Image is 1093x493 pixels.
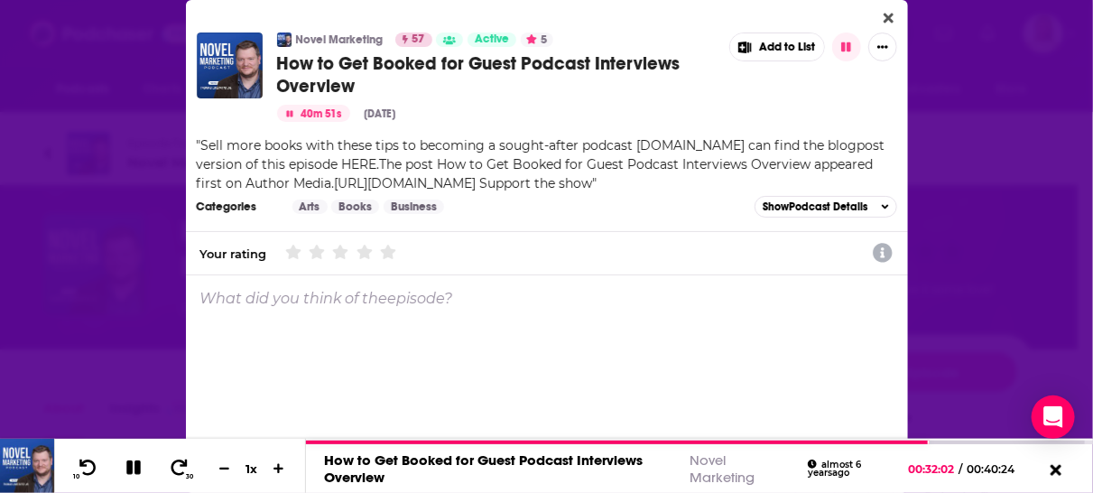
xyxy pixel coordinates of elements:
[763,200,867,213] span: Show Podcast Details
[197,33,263,98] img: How to Get Booked for Guest Podcast Interviews Overview
[384,200,444,214] a: Business
[959,462,963,476] span: /
[324,451,643,486] a: How to Get Booked for Guest Podcast Interviews Overview
[468,33,516,47] a: Active
[412,31,425,49] span: 57
[365,107,396,120] div: [DATE]
[755,196,897,218] button: ShowPodcast Details
[759,41,815,54] span: Add to List
[277,33,292,47] img: Novel Marketing
[331,200,379,214] a: Books
[236,461,267,476] div: 1 x
[521,33,553,47] button: 5
[395,33,432,47] a: 57
[963,462,1033,476] span: 00:40:24
[868,33,897,61] button: Show More Button
[197,137,885,191] span: Sell more books with these tips to becoming a sought-after podcast [DOMAIN_NAME] can find the blo...
[197,200,278,214] h3: Categories
[200,290,453,307] p: What did you think of the episode ?
[909,462,959,476] span: 00:32:02
[187,473,194,480] span: 30
[277,105,350,122] button: 40m 51s
[200,246,267,261] div: Your rating
[873,241,893,266] a: Show additional information
[197,137,885,191] span: " "
[730,33,824,60] button: Show More Button
[292,200,328,214] a: Arts
[808,460,897,479] div: almost 6 years ago
[690,451,755,486] a: Novel Marketing
[73,473,79,480] span: 10
[475,31,509,49] span: Active
[277,52,717,98] a: How to Get Booked for Guest Podcast Interviews Overview
[296,33,384,47] a: Novel Marketing
[1032,395,1075,439] div: Open Intercom Messenger
[876,7,901,30] button: Close
[277,52,681,98] span: How to Get Booked for Guest Podcast Interviews Overview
